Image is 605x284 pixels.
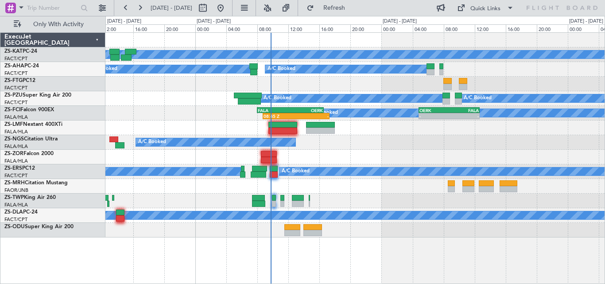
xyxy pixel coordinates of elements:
a: ZS-KATPC-24 [4,49,37,54]
div: 16:00 [133,24,164,32]
span: ZS-FTG [4,78,23,83]
a: ZS-ERSPC12 [4,166,35,171]
div: OERK [419,108,449,113]
div: - [296,113,329,119]
a: FACT/CPT [4,216,27,223]
a: FALA/HLA [4,143,28,150]
span: ZS-PZU [4,93,23,98]
span: ZS-LMF [4,122,23,127]
div: 04:00 [413,24,444,32]
span: ZS-NGS [4,136,24,142]
a: FACT/CPT [4,172,27,179]
div: FALA [258,108,290,113]
span: ZS-ERS [4,166,22,171]
a: ZS-LMFNextant 400XTi [4,122,62,127]
div: - [419,113,449,119]
a: FACT/CPT [4,85,27,91]
a: ZS-MRHCitation Mustang [4,180,68,186]
span: ZS-FCI [4,107,20,113]
a: FALA/HLA [4,202,28,208]
div: 12:00 [475,24,506,32]
div: [DATE] - [DATE] [107,18,141,25]
div: 20:00 [350,24,381,32]
div: Quick Links [470,4,500,13]
a: FALA/HLA [4,128,28,135]
div: A/C Booked [282,165,310,178]
button: Refresh [302,1,356,15]
span: ZS-ZOR [4,151,23,156]
a: FACT/CPT [4,70,27,77]
div: FALA [449,108,479,113]
a: ZS-PZUSuper King Air 200 [4,93,71,98]
div: A/C Booked [138,136,166,149]
div: [DATE] - [DATE] [569,18,603,25]
div: 12:00 [288,24,319,32]
div: 08:45 Z [264,113,296,119]
span: ZS-DLA [4,210,23,215]
div: A/C Booked [464,92,492,105]
div: 20:00 [164,24,195,32]
a: ZS-ODUSuper King Air 200 [4,224,74,230]
div: A/C Booked [268,62,295,76]
a: ZS-ZORFalcon 2000 [4,151,54,156]
a: ZS-FCIFalcon 900EX [4,107,54,113]
a: FALA/HLA [4,158,28,164]
span: ZS-KAT [4,49,23,54]
a: ZS-AHAPC-24 [4,63,39,69]
span: ZS-ODU [4,224,25,230]
div: 00:00 [195,24,226,32]
a: FACT/CPT [4,99,27,106]
a: FALA/HLA [4,114,28,121]
div: OERK [291,108,323,113]
a: FACT/CPT [4,55,27,62]
div: 20:00 [537,24,568,32]
span: [DATE] - [DATE] [151,4,192,12]
a: FAOR/JNB [4,187,28,194]
span: ZS-AHA [4,63,24,69]
div: [DATE] - [DATE] [383,18,417,25]
span: Refresh [316,5,353,11]
button: Quick Links [453,1,518,15]
span: ZS-TWP [4,195,24,200]
div: A/C Booked [264,92,291,105]
div: 08:00 [257,24,288,32]
span: ZS-MRH [4,180,25,186]
a: ZS-NGSCitation Ultra [4,136,58,142]
div: 12:00 [102,24,133,32]
span: Only With Activity [23,21,93,27]
div: 00:00 [568,24,599,32]
div: 08:00 [444,24,475,32]
div: - [449,113,479,119]
div: 00:00 [381,24,412,32]
input: Trip Number [27,1,78,15]
a: ZS-DLAPC-24 [4,210,38,215]
div: [DATE] - [DATE] [197,18,231,25]
button: Only With Activity [10,17,96,31]
div: 16:00 [319,24,350,32]
div: 04:00 [226,24,257,32]
div: 16:00 [506,24,537,32]
a: ZS-FTGPC12 [4,78,35,83]
a: ZS-TWPKing Air 260 [4,195,56,200]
